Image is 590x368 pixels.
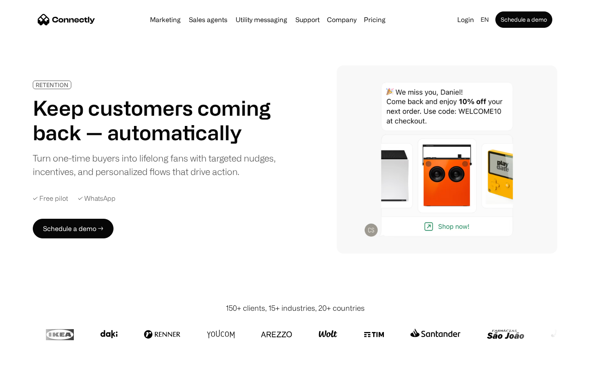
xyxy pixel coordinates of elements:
[454,14,477,25] a: Login
[327,14,356,25] div: Company
[8,353,49,365] aside: Language selected: English
[36,82,68,88] div: RETENTION
[361,16,389,23] a: Pricing
[33,219,113,238] a: Schedule a demo →
[147,16,184,23] a: Marketing
[78,195,116,202] div: ✓ WhatsApp
[481,14,489,25] div: en
[495,11,552,28] a: Schedule a demo
[226,303,365,314] div: 150+ clients, 15+ industries, 20+ countries
[186,16,231,23] a: Sales agents
[16,354,49,365] ul: Language list
[33,96,282,145] h1: Keep customers coming back — automatically
[292,16,323,23] a: Support
[232,16,290,23] a: Utility messaging
[33,195,68,202] div: ✓ Free pilot
[33,151,282,178] div: Turn one-time buyers into lifelong fans with targeted nudges, incentives, and personalized flows ...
